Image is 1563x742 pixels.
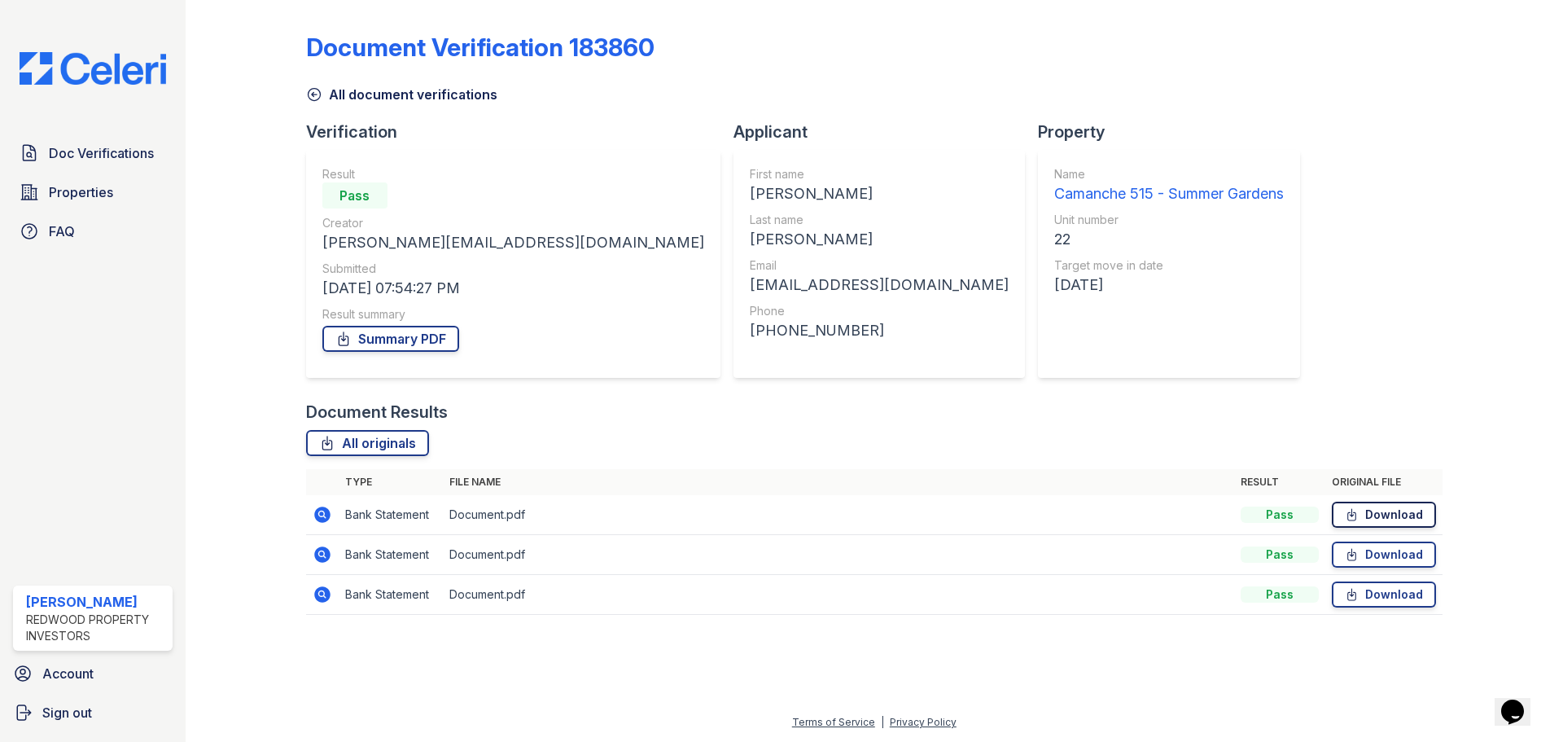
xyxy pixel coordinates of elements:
div: Document Results [306,401,448,424]
div: Phone [750,303,1009,319]
div: Name [1054,166,1284,182]
div: [PERSON_NAME][EMAIL_ADDRESS][DOMAIN_NAME] [322,231,704,254]
a: Download [1332,582,1436,608]
span: Account [42,664,94,683]
div: [PERSON_NAME] [26,592,166,612]
th: File name [443,469,1234,495]
span: FAQ [49,222,75,241]
span: Sign out [42,703,92,722]
a: Properties [13,176,173,209]
iframe: chat widget [1495,677,1547,726]
div: [EMAIL_ADDRESS][DOMAIN_NAME] [750,274,1009,296]
div: [PHONE_NUMBER] [750,319,1009,342]
td: Document.pdf [443,535,1234,575]
div: Document Verification 183860 [306,33,655,62]
div: Property [1038,121,1313,143]
td: Bank Statement [339,535,443,575]
div: Result summary [322,306,704,323]
div: [DATE] [1054,274,1284,296]
td: Bank Statement [339,495,443,535]
a: Sign out [7,696,179,729]
div: First name [750,166,1009,182]
th: Original file [1325,469,1443,495]
div: Last name [750,212,1009,228]
a: Summary PDF [322,326,459,352]
div: Pass [1241,547,1319,563]
div: Pass [1241,586,1319,603]
div: [PERSON_NAME] [750,228,1009,251]
div: [DATE] 07:54:27 PM [322,277,704,300]
a: Name Camanche 515 - Summer Gardens [1054,166,1284,205]
a: Account [7,657,179,690]
div: Creator [322,215,704,231]
th: Result [1234,469,1325,495]
a: Privacy Policy [890,716,957,728]
a: Terms of Service [792,716,875,728]
div: Target move in date [1054,257,1284,274]
div: Redwood Property Investors [26,612,166,644]
th: Type [339,469,443,495]
a: Doc Verifications [13,137,173,169]
div: 22 [1054,228,1284,251]
td: Document.pdf [443,495,1234,535]
div: Email [750,257,1009,274]
div: Verification [306,121,733,143]
div: Camanche 515 - Summer Gardens [1054,182,1284,205]
td: Document.pdf [443,575,1234,615]
a: All document verifications [306,85,497,104]
div: Applicant [733,121,1038,143]
div: Unit number [1054,212,1284,228]
a: Download [1332,502,1436,528]
a: FAQ [13,215,173,248]
div: | [881,716,884,728]
img: CE_Logo_Blue-a8612792a0a2168367f1c8372b55b34899dd931a85d93a1a3d3e32e68fde9ad4.png [7,52,179,85]
div: Result [322,166,704,182]
div: [PERSON_NAME] [750,182,1009,205]
div: Pass [322,182,387,209]
span: Doc Verifications [49,143,154,163]
span: Properties [49,182,113,202]
div: Submitted [322,261,704,277]
td: Bank Statement [339,575,443,615]
a: Download [1332,542,1436,568]
a: All originals [306,430,429,456]
div: Pass [1241,507,1319,523]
